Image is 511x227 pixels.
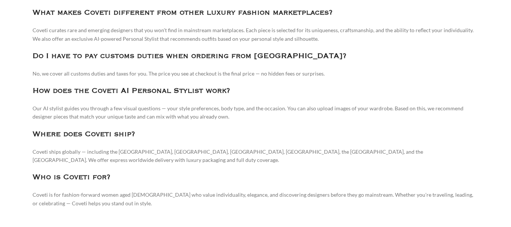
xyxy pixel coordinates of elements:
[33,70,478,78] p: No, we cover all customs duties and taxes for you. The price you see at checkout is the final pri...
[33,191,478,208] p: Coveti is for fashion-forward women aged [DEMOGRAPHIC_DATA] who value individuality, elegance, an...
[33,26,478,43] p: Coveti curates rare and emerging designers that you won’t find in mainstream marketplaces. Each p...
[33,132,135,137] strong: Where does Coveti ship?
[33,175,110,180] strong: Who is Coveti for?
[33,148,478,165] p: Coveti ships globally — including the [GEOGRAPHIC_DATA], [GEOGRAPHIC_DATA], [GEOGRAPHIC_DATA], [G...
[33,10,333,15] strong: What makes Coveti different from other luxury fashion marketplaces?
[33,53,346,59] strong: Do I have to pay customs duties when ordering from [GEOGRAPHIC_DATA]?
[33,104,478,121] p: Our AI stylist guides you through a few visual questions — your style preferences, body type, and...
[33,88,230,93] strong: How does the Coveti AI Personal Stylist work?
